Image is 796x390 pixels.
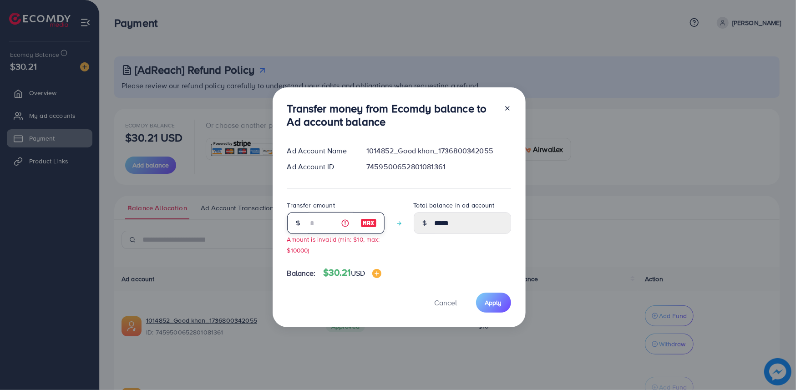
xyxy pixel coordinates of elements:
[359,162,518,172] div: 7459500652801081361
[485,298,502,307] span: Apply
[287,201,335,210] label: Transfer amount
[414,201,495,210] label: Total balance in ad account
[280,162,360,172] div: Ad Account ID
[287,102,497,128] h3: Transfer money from Ecomdy balance to Ad account balance
[476,293,511,312] button: Apply
[423,293,469,312] button: Cancel
[287,268,316,279] span: Balance:
[372,269,381,278] img: image
[323,267,381,279] h4: $30.21
[280,146,360,156] div: Ad Account Name
[435,298,457,308] span: Cancel
[351,268,365,278] span: USD
[360,218,377,228] img: image
[287,235,380,254] small: Amount is invalid (min: $10, max: $10000)
[359,146,518,156] div: 1014852_Good khan_1736800342055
